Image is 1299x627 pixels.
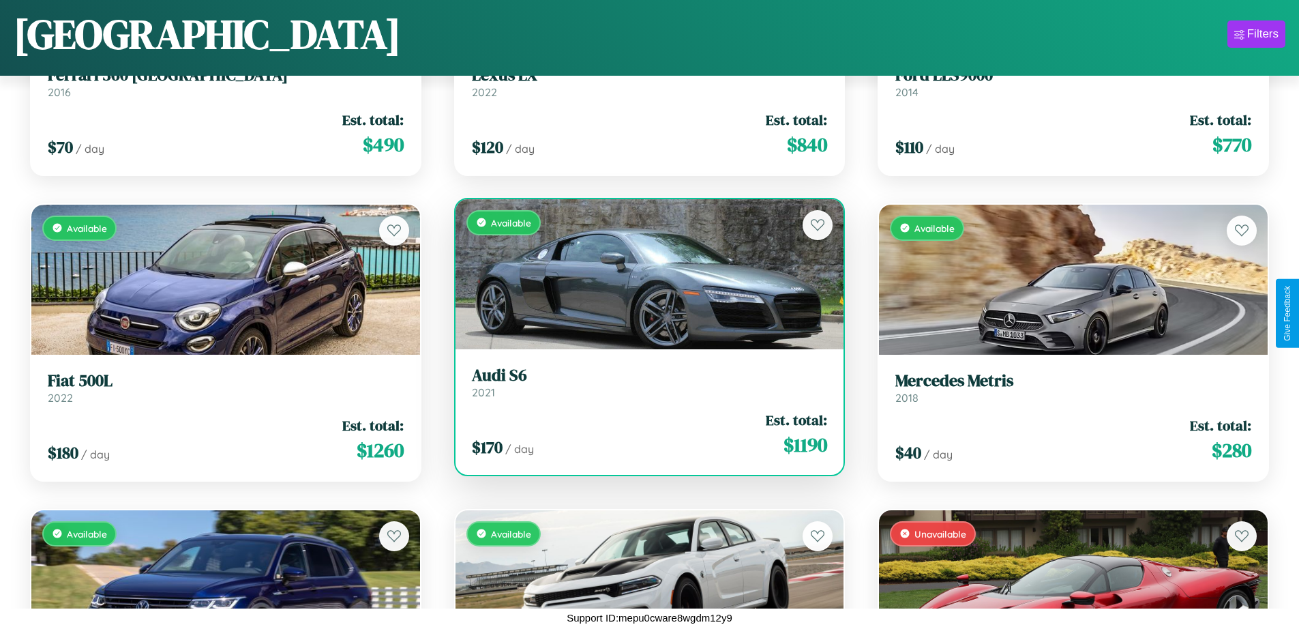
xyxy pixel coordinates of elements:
span: Available [491,217,531,229]
span: Est. total: [766,110,827,130]
span: / day [506,142,535,156]
span: Available [67,222,107,234]
a: Audi S62021 [472,366,828,399]
span: / day [926,142,955,156]
span: Est. total: [766,410,827,430]
span: / day [81,448,110,461]
h3: Fiat 500L [48,371,404,391]
span: $ 1260 [357,437,404,464]
span: $ 840 [787,131,827,158]
span: Est. total: [1190,110,1251,130]
span: $ 40 [895,441,921,464]
span: / day [505,442,534,456]
span: / day [924,448,953,461]
button: Filters [1227,20,1285,48]
a: Ferrari 360 [GEOGRAPHIC_DATA]2016 [48,65,404,99]
span: $ 110 [895,136,923,158]
h3: Ford LLS9000 [895,65,1251,85]
div: Give Feedback [1283,286,1292,341]
span: $ 770 [1212,131,1251,158]
span: $ 1190 [783,431,827,458]
span: Unavailable [914,528,966,540]
span: $ 280 [1212,437,1251,464]
span: Available [914,222,955,234]
span: 2016 [48,85,71,99]
span: 2014 [895,85,919,99]
h1: [GEOGRAPHIC_DATA] [14,6,401,62]
span: Available [491,528,531,540]
span: 2021 [472,385,495,399]
a: Mercedes Metris2018 [895,371,1251,405]
span: $ 120 [472,136,503,158]
h3: Ferrari 360 [GEOGRAPHIC_DATA] [48,65,404,85]
span: Available [67,528,107,540]
span: $ 180 [48,441,78,464]
div: Filters [1247,27,1279,41]
a: Ford LLS90002014 [895,65,1251,99]
p: Support ID: mepu0cware8wgdm12y9 [567,609,732,627]
h3: Mercedes Metris [895,371,1251,391]
span: Est. total: [342,415,404,435]
span: 2022 [472,85,497,99]
h3: Lexus LX [472,65,828,85]
span: $ 170 [472,436,503,458]
a: Lexus LX2022 [472,65,828,99]
h3: Audi S6 [472,366,828,385]
span: 2018 [895,391,919,405]
a: Fiat 500L2022 [48,371,404,405]
span: $ 490 [363,131,404,158]
span: / day [76,142,104,156]
span: 2022 [48,391,73,405]
span: $ 70 [48,136,73,158]
span: Est. total: [342,110,404,130]
span: Est. total: [1190,415,1251,435]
